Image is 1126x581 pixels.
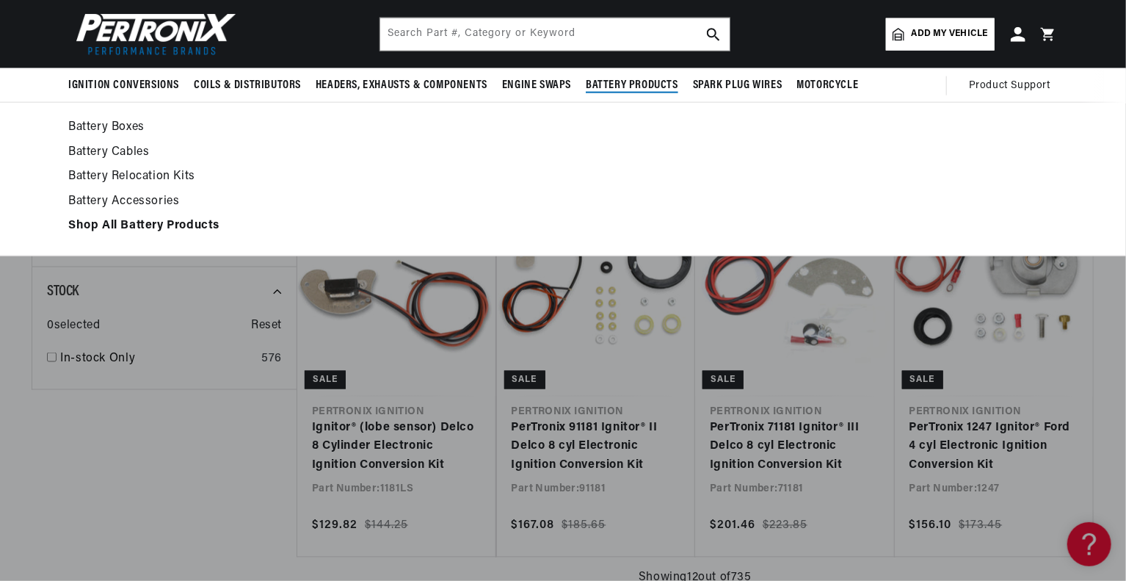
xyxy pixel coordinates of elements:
summary: Spark Plug Wires [686,68,790,103]
summary: Motorcycle [789,68,865,103]
a: Battery Accessories [68,192,1058,212]
a: PerTronix 91181 Ignitor® II Delco 8 cyl Electronic Ignition Conversion Kit [512,419,681,476]
img: Pertronix [68,9,237,59]
span: Product Support [969,78,1050,94]
summary: Coils & Distributors [186,68,308,103]
span: Coils & Distributors [194,78,301,93]
summary: Engine Swaps [495,68,578,103]
span: Motorcycle [796,78,858,93]
span: Headers, Exhausts & Components [316,78,487,93]
a: Battery Cables [68,142,1058,163]
a: Battery Boxes [68,118,1058,138]
span: Add my vehicle [912,27,988,41]
summary: Ignition Conversions [68,68,186,103]
a: In-stock Only [60,350,255,369]
a: PerTronix 1247 Ignitor® Ford 4 cyl Electronic Ignition Conversion Kit [909,419,1079,476]
a: Battery Relocation Kits [68,167,1058,187]
span: Ignition Conversions [68,78,179,93]
button: search button [697,18,730,51]
a: Shop All Battery Products [68,216,1058,237]
span: Spark Plug Wires [693,78,782,93]
span: Battery Products [586,78,678,93]
span: Engine Swaps [502,78,571,93]
summary: Product Support [969,68,1058,104]
summary: Battery Products [578,68,686,103]
span: 0 selected [47,317,100,336]
strong: Shop All Battery Products [68,220,219,231]
a: PerTronix 71181 Ignitor® III Delco 8 cyl Electronic Ignition Conversion Kit [710,419,880,476]
a: Add my vehicle [886,18,995,51]
summary: Headers, Exhausts & Components [308,68,495,103]
input: Search Part #, Category or Keyword [380,18,730,51]
span: Stock [47,284,79,299]
div: 576 [261,350,282,369]
span: Reset [251,317,282,336]
a: Ignitor® (lobe sensor) Delco 8 Cylinder Electronic Ignition Conversion Kit [312,419,481,476]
